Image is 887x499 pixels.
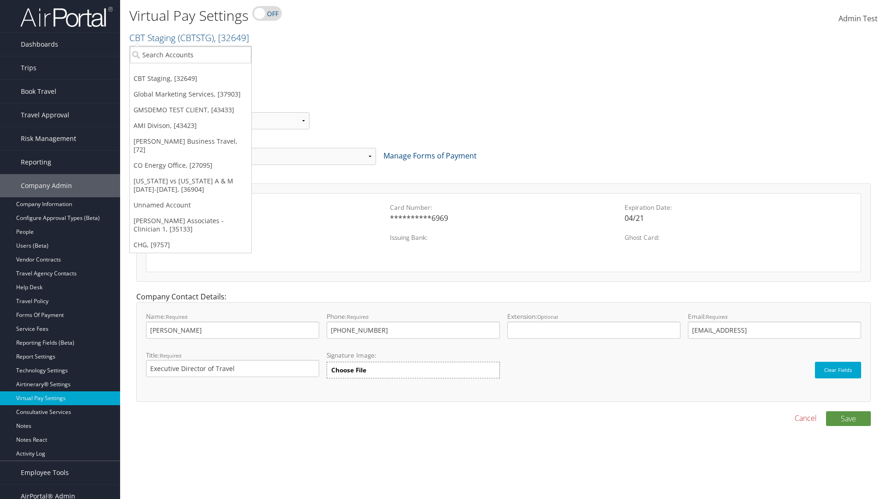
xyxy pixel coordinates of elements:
span: Dashboards [21,33,58,56]
input: Email:Required [688,322,861,339]
a: CHG, [9757] [130,237,251,253]
label: Phone: [327,312,500,338]
a: Global Marketing Services, [37903] [130,86,251,102]
a: Manage Forms of Payment [383,151,477,161]
label: Name: [146,312,319,338]
a: Unnamed Account [130,197,251,213]
span: Admin Test [838,13,878,24]
small: Required [166,313,188,320]
a: [US_STATE] vs [US_STATE] A & M [DATE]-[DATE], [36904] [130,173,251,197]
input: Phone:Required [327,322,500,339]
label: Extension: [507,312,680,338]
label: Issuing Bank: [390,233,617,242]
small: Required [347,313,369,320]
button: Save [826,411,871,426]
a: AMI Divison, [43423] [130,118,251,134]
span: Travel Approval [21,103,69,127]
span: Risk Management [21,127,76,150]
input: Name:Required [146,322,319,339]
label: Card Number: [390,203,617,212]
a: CBT Staging [129,31,249,44]
a: CBT Staging, [32649] [130,71,251,86]
div: Form of Payment: [129,137,878,172]
label: Security Code: [156,233,383,242]
small: Required [160,352,182,359]
span: , [ 32649 ] [214,31,249,44]
span: Reporting [21,151,51,174]
span: Book Travel [21,80,56,103]
span: Company Admin [21,174,72,197]
span: Employee Tools [21,461,69,484]
label: Card Vendor: [156,203,383,212]
small: Optional [537,313,558,320]
input: Search Accounts [130,46,251,63]
input: Title:Required [146,360,319,377]
a: [PERSON_NAME] Business Travel, [72] [130,134,251,158]
div: Form of Payment Details: [129,172,878,291]
label: Signature Image: [327,351,500,362]
label: Expiration Date: [625,203,851,212]
span: ( CBTSTG ) [178,31,214,44]
a: GMSDEMO TEST CLIENT, [43433] [130,102,251,118]
input: Extension:Optional [507,322,680,339]
a: [PERSON_NAME] Associates - Clinician 1, [35133] [130,213,251,237]
label: Title: [146,351,319,377]
label: Ghost Card: [625,233,851,242]
button: Clear Fields [815,362,861,378]
div: Discover [156,213,383,224]
span: Trips [21,56,36,79]
h1: Virtual Pay Settings [129,6,628,25]
label: Choose File [327,362,500,378]
label: Email: [688,312,861,338]
div: Company Contact Details: [129,291,878,411]
small: Required [706,313,728,320]
a: CO Energy Office, [27095] [130,158,251,173]
img: airportal-logo.png [20,6,113,28]
a: Cancel [795,413,817,424]
div: 04/21 [625,213,851,224]
a: Admin Test [838,5,878,33]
